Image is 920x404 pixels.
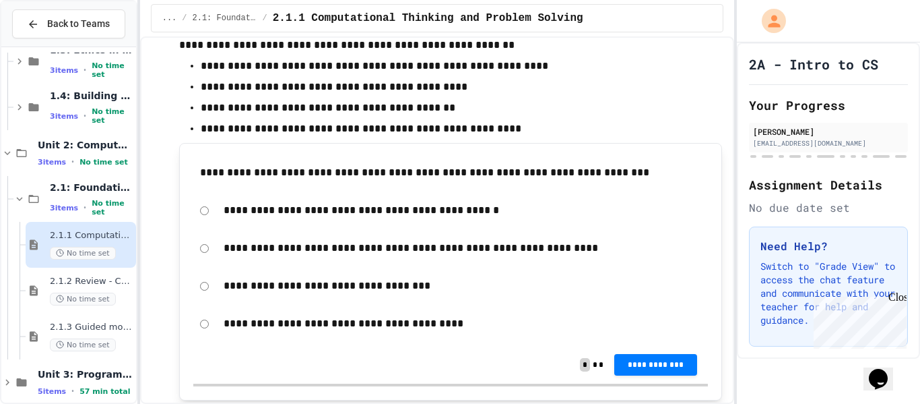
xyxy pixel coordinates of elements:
[79,387,130,396] span: 57 min total
[50,204,78,212] span: 3 items
[50,181,133,194] span: 2.1: Foundations of Computational Thinking
[50,247,116,260] span: No time set
[263,13,267,24] span: /
[47,17,110,31] span: Back to Teams
[79,158,128,167] span: No time set
[182,13,187,24] span: /
[863,350,907,391] iframe: chat widget
[749,96,908,115] h2: Your Progress
[84,111,86,121] span: •
[5,5,93,86] div: Chat with us now!Close
[749,200,908,216] div: No due date set
[50,90,133,102] span: 1.4: Building an Online Presence
[71,386,74,397] span: •
[753,125,904,138] div: [PERSON_NAME]
[84,65,86,76] span: •
[50,66,78,75] span: 3 items
[193,13,257,24] span: 2.1: Foundations of Computational Thinking
[38,368,133,380] span: Unit 3: Programming Fundamentals
[760,260,896,327] p: Switch to "Grade View" to access the chat feature and communicate with your teacher for help and ...
[38,387,66,396] span: 5 items
[749,55,878,74] h1: 2A - Intro to CS
[38,139,133,151] span: Unit 2: Computational Thinking & Problem-Solving
[84,202,86,213] span: •
[92,61,133,79] span: No time set
[92,199,133,217] span: No time set
[749,175,908,194] h2: Assignment Details
[38,158,66,167] span: 3 items
[50,322,133,333] span: 2.1.3 Guided morning routine flowchart
[753,138,904,148] div: [EMAIL_ADDRESS][DOMAIN_NAME]
[760,238,896,254] h3: Need Help?
[12,9,125,38] button: Back to Teams
[273,10,583,26] span: 2.1.1 Computational Thinking and Problem Solving
[71,156,74,167] span: •
[50,230,133,241] span: 2.1.1 Computational Thinking and Problem Solving
[50,276,133,287] span: 2.1.2 Review - Computational Thinking and Problem Solving
[50,112,78,121] span: 3 items
[162,13,177,24] span: ...
[808,291,907,349] iframe: chat widget
[748,5,789,36] div: My Account
[50,339,116,351] span: No time set
[50,293,116,306] span: No time set
[92,107,133,125] span: No time set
